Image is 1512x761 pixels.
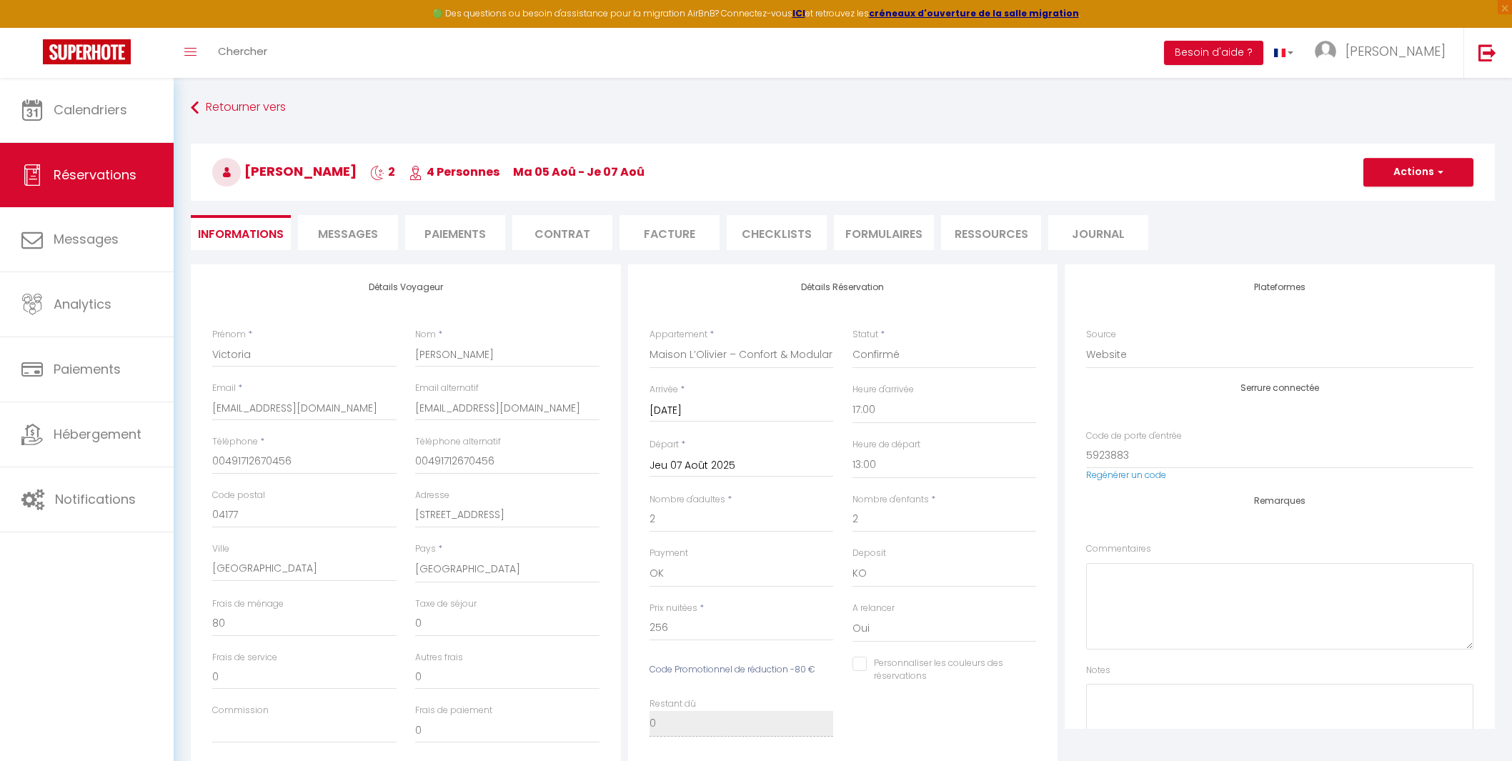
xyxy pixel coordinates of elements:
label: Ville [212,542,229,556]
label: Heure de départ [852,438,920,452]
label: Prénom [212,328,246,342]
button: Besoin d'aide ? [1164,41,1263,65]
li: CHECKLISTS [727,215,827,250]
label: Nombre d'enfants [852,493,929,507]
label: Statut [852,328,878,342]
span: Calendriers [54,101,127,119]
h4: Plateformes [1086,282,1473,292]
a: Chercher [207,28,278,78]
label: Téléphone [212,435,258,449]
label: Prix nuitées [650,602,697,615]
h4: Détails Réservation [650,282,1037,292]
label: Arrivée [650,383,678,397]
a: Retourner vers [191,95,1495,121]
li: Ressources [941,215,1041,250]
label: Email [212,382,236,395]
a: ICI [792,7,805,19]
span: Réservations [54,166,136,184]
label: Commission [212,704,269,717]
p: Code Promotionnel de réduction - [650,663,834,677]
label: Heure d'arrivée [852,383,914,397]
span: 2 [370,164,395,180]
label: Notes [1086,664,1110,677]
label: Départ [650,438,679,452]
li: FORMULAIRES [834,215,934,250]
label: Frais de paiement [415,704,492,717]
span: Messages [54,230,119,248]
label: Frais de service [212,651,277,665]
label: Email alternatif [415,382,479,395]
label: Adresse [415,489,449,502]
h4: Remarques [1086,496,1473,506]
label: Code postal [212,489,265,502]
button: Actions [1363,158,1473,186]
li: Informations [191,215,291,250]
img: ... [1315,41,1336,62]
img: Super Booking [43,39,131,64]
span: 4 Personnes [409,164,499,180]
label: Deposit [852,547,886,560]
label: Restant dû [650,697,696,711]
li: Contrat [512,215,612,250]
label: Autres frais [415,651,463,665]
label: Appartement [650,328,707,342]
span: 80 [795,663,806,675]
label: Nombre d'adultes [650,493,725,507]
span: Chercher [218,44,267,59]
span: Messages [318,226,378,242]
span: Analytics [54,295,111,313]
a: ... [PERSON_NAME] [1304,28,1463,78]
span: Hébergement [54,425,141,443]
label: A relancer [852,602,895,615]
a: créneaux d'ouverture de la salle migration [869,7,1079,19]
span: [PERSON_NAME] [1346,42,1446,60]
label: Code de porte d'entrée [1086,429,1182,443]
span: € [808,663,815,675]
li: Journal [1048,215,1148,250]
li: Paiements [405,215,505,250]
a: Regénérer un code [1086,469,1166,481]
label: Taxe de séjour [415,597,477,611]
img: logout [1478,44,1496,61]
span: Paiements [54,360,121,378]
span: ma 05 Aoû - je 07 Aoû [513,164,645,180]
label: Pays [415,542,436,556]
label: Payment [650,547,688,560]
label: Téléphone alternatif [415,435,501,449]
h4: Serrure connectée [1086,383,1473,393]
h4: Détails Voyageur [212,282,600,292]
label: Commentaires [1086,542,1151,556]
span: Notifications [55,490,136,508]
li: Facture [620,215,720,250]
span: [PERSON_NAME] [212,162,357,180]
label: Source [1086,328,1116,342]
label: Frais de ménage [212,597,284,611]
label: Nom [415,328,436,342]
